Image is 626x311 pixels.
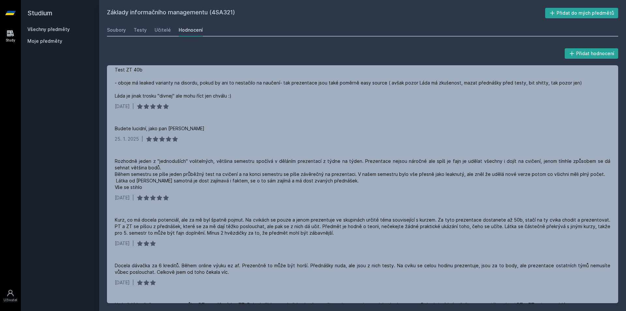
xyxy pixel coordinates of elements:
div: Rozhodně jeden z "jednoduších" volitelných, většina semestru spočívá v děláním prezentací z týdne... [115,158,610,191]
div: Uživatel [4,298,17,303]
a: Study [1,26,20,46]
div: Soubory [107,27,126,33]
a: Všechny předměty [27,26,70,32]
button: Přidat do mých předmětů [545,8,619,18]
div: [DATE] [115,194,130,201]
div: Budete lucidní, jako pan [PERSON_NAME] [115,125,204,132]
div: | [132,279,134,286]
a: Učitelé [155,23,171,37]
div: Učitelé [155,27,171,33]
div: Na každé hodině prezentace, v půlce PT a ve 13. týdnu ZT. Pokud přijdete na každou hodinu a něco ... [115,302,571,308]
div: [PERSON_NAME] nevím jak víc popsat jak banger ten předmět je pokud Vám nevadí docházení 13x na cv... [115,40,582,99]
div: [DATE] [115,103,130,110]
div: [DATE] [115,279,130,286]
div: [DATE] [115,240,130,247]
a: Soubory [107,23,126,37]
div: Docela dávačka za 6 kreditů. Během online výuku ez af. Prezenčně to může být horší. Přednášky nud... [115,262,610,275]
div: | [132,103,134,110]
h2: Základy informačního managementu (4SA321) [107,8,545,18]
button: Přidat hodnocení [565,48,619,59]
a: Hodnocení [179,23,203,37]
a: Uživatel [1,286,20,306]
div: Kurz, co má docela potenciál, ale za mě byl špatně pojmut. Na cvikách se pouze a jenom prezentuje... [115,217,610,236]
div: 25. 1. 2025 [115,136,139,142]
span: Moje předměty [27,38,62,44]
div: Study [6,38,15,43]
div: | [142,136,143,142]
a: Testy [134,23,147,37]
div: Testy [134,27,147,33]
div: | [132,194,134,201]
div: Hodnocení [179,27,203,33]
div: | [132,240,134,247]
